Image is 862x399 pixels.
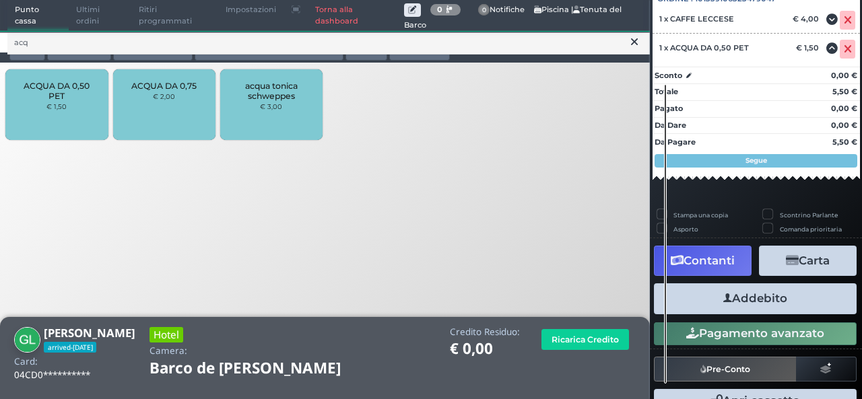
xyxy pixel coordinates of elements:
[655,87,678,96] strong: Totale
[46,102,67,110] small: € 1,50
[541,329,629,350] button: Ricarica Credito
[780,211,838,219] label: Scontrino Parlante
[759,246,857,276] button: Carta
[150,327,183,342] h3: Hotel
[17,81,97,101] span: ACQUA DA 0,50 PET
[14,327,40,353] img: giorgia lepere
[655,137,696,147] strong: Da Pagare
[69,1,131,31] span: Ultimi ordini
[450,340,520,357] h1: € 0,00
[655,70,682,81] strong: Sconto
[478,4,490,16] span: 0
[659,43,749,52] span: 1 x ACQUA DA 0,50 PET
[831,71,857,80] strong: 0,00 €
[44,325,135,340] b: [PERSON_NAME]
[673,211,728,219] label: Stampa una copia
[832,87,857,96] strong: 5,50 €
[654,322,857,345] button: Pagamento avanzato
[655,120,686,130] strong: Da Dare
[745,156,767,165] strong: Segue
[150,346,187,356] h4: Camera:
[659,14,734,24] span: 1 x CAFFE LECCESE
[7,31,650,55] input: Ricerca articolo
[791,14,826,24] div: € 4,00
[150,360,378,377] h1: Barco de [PERSON_NAME]
[780,225,842,233] label: Comanda prioritaria
[131,1,218,31] span: Ritiri programmati
[654,283,857,314] button: Addebito
[794,43,826,52] div: € 1,50
[831,104,857,113] strong: 0,00 €
[655,104,683,113] strong: Pagato
[131,81,197,91] span: ACQUA DA 0,75
[260,102,282,110] small: € 3,00
[232,81,312,101] span: acqua tonica schweppes
[308,1,404,31] a: Torna alla dashboard
[153,92,175,100] small: € 2,00
[437,5,442,14] b: 0
[44,342,96,353] span: arrived-[DATE]
[831,120,857,130] strong: 0,00 €
[450,327,520,337] h4: Credito Residuo:
[654,246,752,276] button: Contanti
[832,137,857,147] strong: 5,50 €
[673,225,698,233] label: Asporto
[7,1,69,31] span: Punto cassa
[14,357,38,367] h4: Card:
[654,357,797,381] button: Pre-Conto
[218,1,284,20] span: Impostazioni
